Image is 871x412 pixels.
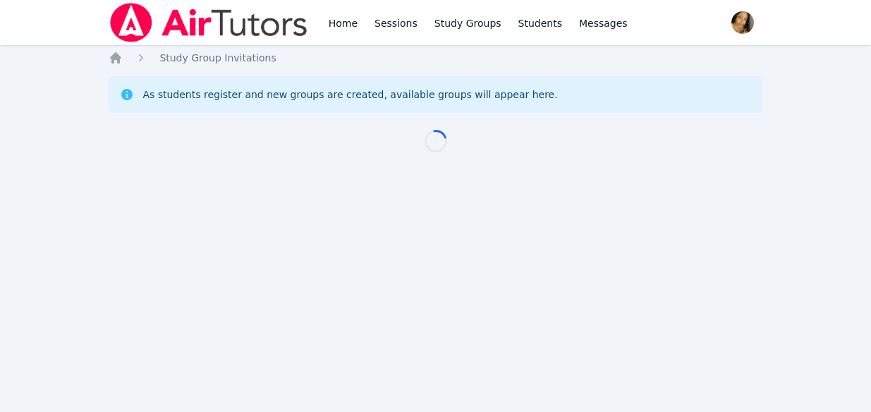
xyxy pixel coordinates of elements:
nav: Breadcrumb [109,51,762,65]
a: Study Group Invitations [159,51,276,65]
img: Air Tutors [109,3,308,42]
span: Messages [579,16,628,30]
div: As students register and new groups are created, available groups will appear here. [142,87,557,102]
span: Study Group Invitations [159,52,276,63]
